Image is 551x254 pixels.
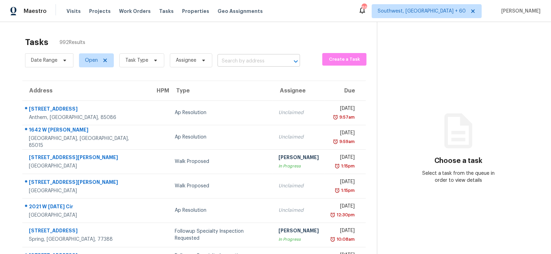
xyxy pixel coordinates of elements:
img: Overdue Alarm Icon [330,211,336,218]
span: Task Type [125,57,148,64]
img: Overdue Alarm Icon [334,163,340,170]
div: 9:59am [338,138,355,145]
div: In Progress [278,236,319,243]
div: 1:15pm [340,187,355,194]
div: [DATE] [330,227,355,236]
div: 12:30pm [336,211,355,218]
span: Geo Assignments [218,8,263,15]
div: Unclaimed [278,207,319,214]
span: Open [85,57,98,64]
div: [PERSON_NAME] [278,154,319,163]
div: [GEOGRAPHIC_DATA] [29,212,144,219]
span: 992 Results [60,39,85,46]
th: Assignee [273,81,324,100]
div: [GEOGRAPHIC_DATA] [29,187,144,194]
div: Followup Specialty Inspection Requested [175,228,267,242]
div: [STREET_ADDRESS] [29,105,144,114]
th: Type [169,81,273,100]
span: Work Orders [119,8,151,15]
img: Overdue Alarm Icon [334,187,340,194]
button: Open [291,57,301,66]
div: Ap Resolution [175,134,267,141]
div: 1642 W [PERSON_NAME] [29,126,144,135]
span: Create a Task [326,55,363,63]
div: [STREET_ADDRESS][PERSON_NAME] [29,154,144,163]
span: Maestro [24,8,47,15]
span: Date Range [31,57,57,64]
div: Unclaimed [278,134,319,141]
span: Projects [89,8,111,15]
div: [PERSON_NAME] [278,227,319,236]
button: Create a Task [322,53,367,66]
div: In Progress [278,163,319,170]
div: 2021 W [DATE] Cir [29,203,144,212]
img: Overdue Alarm Icon [330,236,336,243]
div: 9:57am [338,114,355,121]
div: [DATE] [330,105,355,114]
th: HPM [150,81,169,100]
span: Southwest, [GEOGRAPHIC_DATA] + 60 [378,8,466,15]
div: Unclaimed [278,182,319,189]
div: [DATE] [330,154,355,163]
div: Walk Proposed [175,182,267,189]
div: 869 [362,4,367,11]
span: Assignee [176,57,196,64]
input: Search by address [218,56,281,67]
div: Ap Resolution [175,109,267,116]
div: [DATE] [330,178,355,187]
h3: Choose a task [434,157,483,164]
div: 10:08am [336,236,355,243]
div: Unclaimed [278,109,319,116]
span: [PERSON_NAME] [498,8,541,15]
div: [STREET_ADDRESS][PERSON_NAME] [29,179,144,187]
div: Walk Proposed [175,158,267,165]
div: 1:15pm [340,163,355,170]
div: Spring, [GEOGRAPHIC_DATA], 77388 [29,236,144,243]
div: Anthem, [GEOGRAPHIC_DATA], 85086 [29,114,144,121]
div: [DATE] [330,203,355,211]
div: [GEOGRAPHIC_DATA] [29,163,144,170]
th: Due [324,81,365,100]
div: Ap Resolution [175,207,267,214]
img: Overdue Alarm Icon [333,114,338,121]
img: Overdue Alarm Icon [333,138,338,145]
div: [GEOGRAPHIC_DATA], [GEOGRAPHIC_DATA], 85015 [29,135,144,149]
span: Tasks [159,9,174,14]
div: [STREET_ADDRESS] [29,227,144,236]
span: Properties [182,8,209,15]
span: Visits [66,8,81,15]
h2: Tasks [25,39,48,46]
div: [DATE] [330,129,355,138]
th: Address [22,81,150,100]
div: Select a task from the queue in order to view details [418,170,499,184]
